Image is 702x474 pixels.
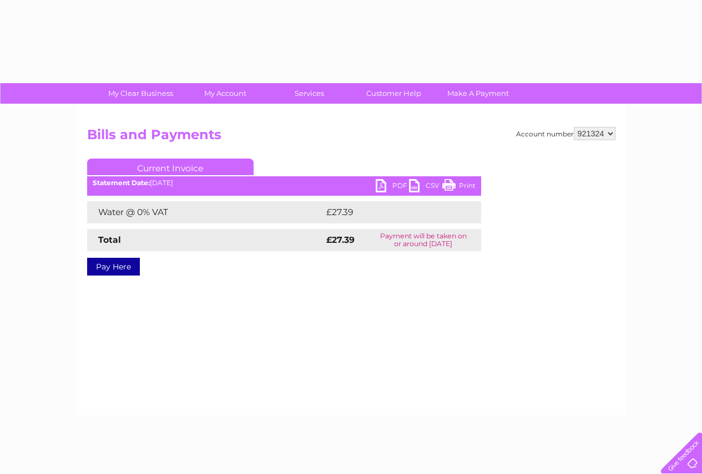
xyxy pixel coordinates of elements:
div: Account number [516,127,615,140]
strong: Total [98,235,121,245]
td: Water @ 0% VAT [87,201,324,223]
div: [DATE] [87,179,481,187]
a: Current Invoice [87,159,254,175]
a: CSV [409,179,442,195]
a: PDF [376,179,409,195]
a: Pay Here [87,258,140,276]
a: Make A Payment [432,83,524,104]
a: Services [264,83,355,104]
a: Customer Help [348,83,440,104]
td: £27.39 [324,201,458,223]
a: My Clear Business [95,83,186,104]
a: Print [442,179,476,195]
b: Statement Date: [93,179,150,187]
a: My Account [179,83,271,104]
h2: Bills and Payments [87,127,615,148]
strong: £27.39 [326,235,355,245]
td: Payment will be taken on or around [DATE] [366,229,481,251]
